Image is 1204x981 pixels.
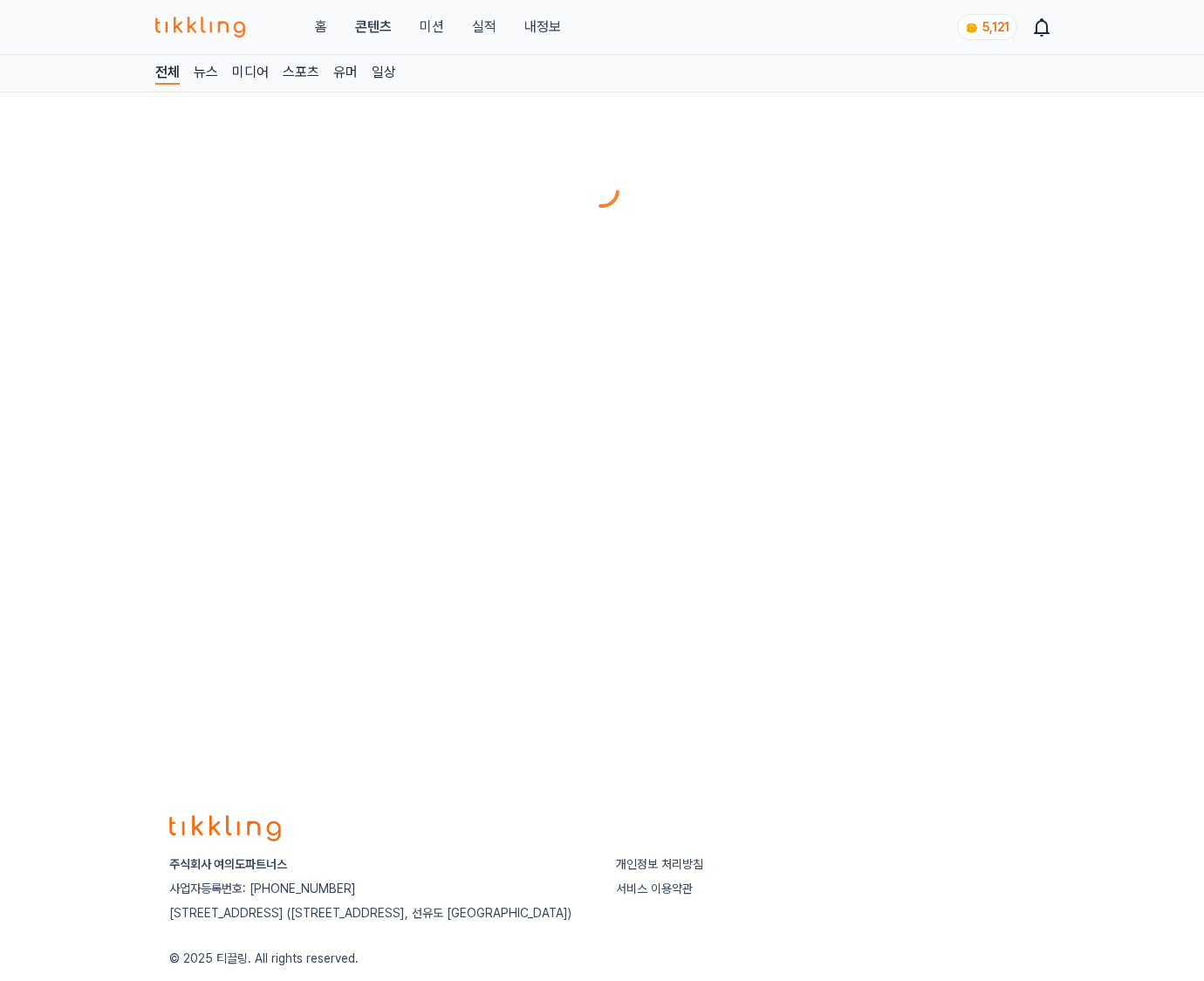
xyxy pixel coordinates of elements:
img: coin [965,21,979,35]
a: 내정보 [524,17,561,38]
button: 미션 [420,17,444,38]
p: 주식회사 여의도파트너스 [169,855,588,873]
a: coin 5,121 [957,14,1014,40]
a: 미디어 [232,62,269,85]
a: 실적 [472,17,496,38]
img: 티끌링 [155,17,245,38]
a: 콘텐츠 [355,17,392,38]
span: 5,121 [982,20,1009,34]
a: 뉴스 [194,62,218,85]
p: [STREET_ADDRESS] ([STREET_ADDRESS], 선유도 [GEOGRAPHIC_DATA]) [169,904,588,922]
a: 유머 [333,62,358,85]
a: 홈 [315,17,327,38]
a: 개인정보 처리방침 [616,857,703,871]
p: © 2025 티끌링. All rights reserved. [169,950,1035,967]
a: 전체 [155,62,180,85]
a: 스포츠 [283,62,319,85]
p: 사업자등록번호: [PHONE_NUMBER] [169,880,588,897]
a: 일상 [372,62,396,85]
a: 서비스 이용약관 [616,882,693,895]
img: logo [169,815,281,841]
